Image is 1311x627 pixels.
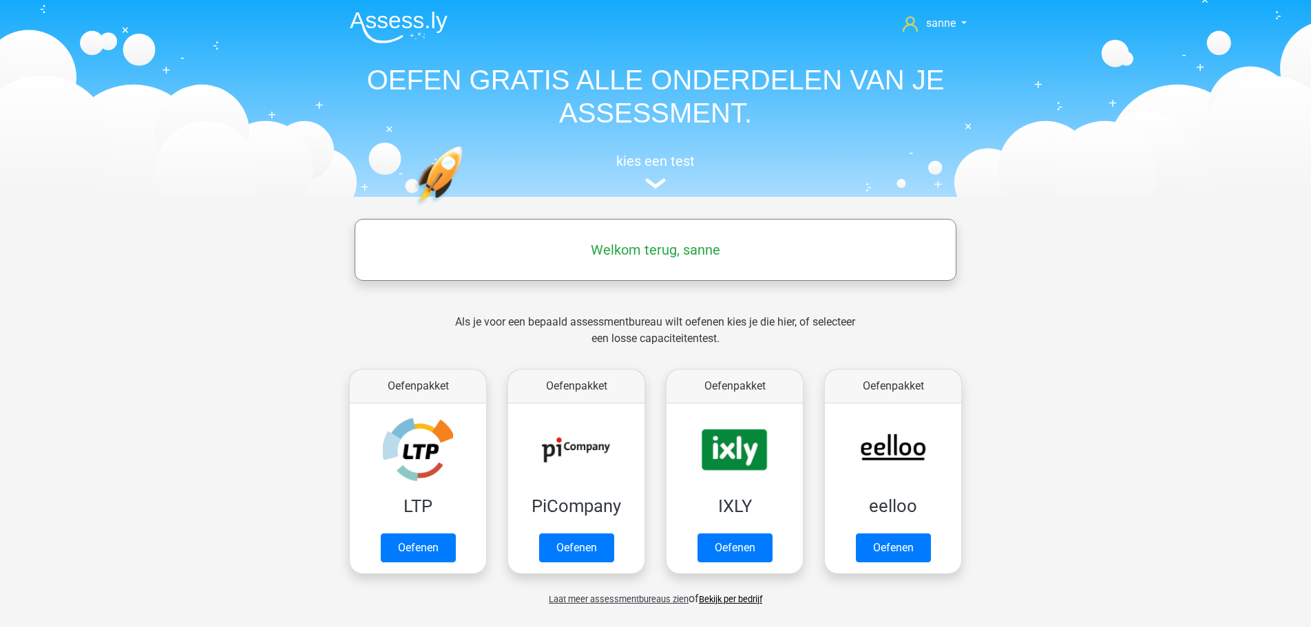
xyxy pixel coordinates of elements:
[645,178,666,189] img: assessment
[339,63,972,129] h1: OEFEN GRATIS ALLE ONDERDELEN VAN JE ASSESSMENT.
[856,533,931,562] a: Oefenen
[549,594,689,604] span: Laat meer assessmentbureaus zien
[415,146,516,270] img: oefenen
[350,11,448,43] img: Assessly
[698,533,773,562] a: Oefenen
[339,153,972,189] a: kies een test
[699,594,762,604] a: Bekijk per bedrijf
[339,153,972,169] h5: kies een test
[361,242,950,258] h5: Welkom terug, sanne
[381,533,456,562] a: Oefenen
[926,17,956,30] span: sanne
[539,533,614,562] a: Oefenen
[339,580,972,607] div: of
[897,15,972,32] a: sanne
[444,314,866,363] div: Als je voor een bepaald assessmentbureau wilt oefenen kies je die hier, of selecteer een losse ca...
